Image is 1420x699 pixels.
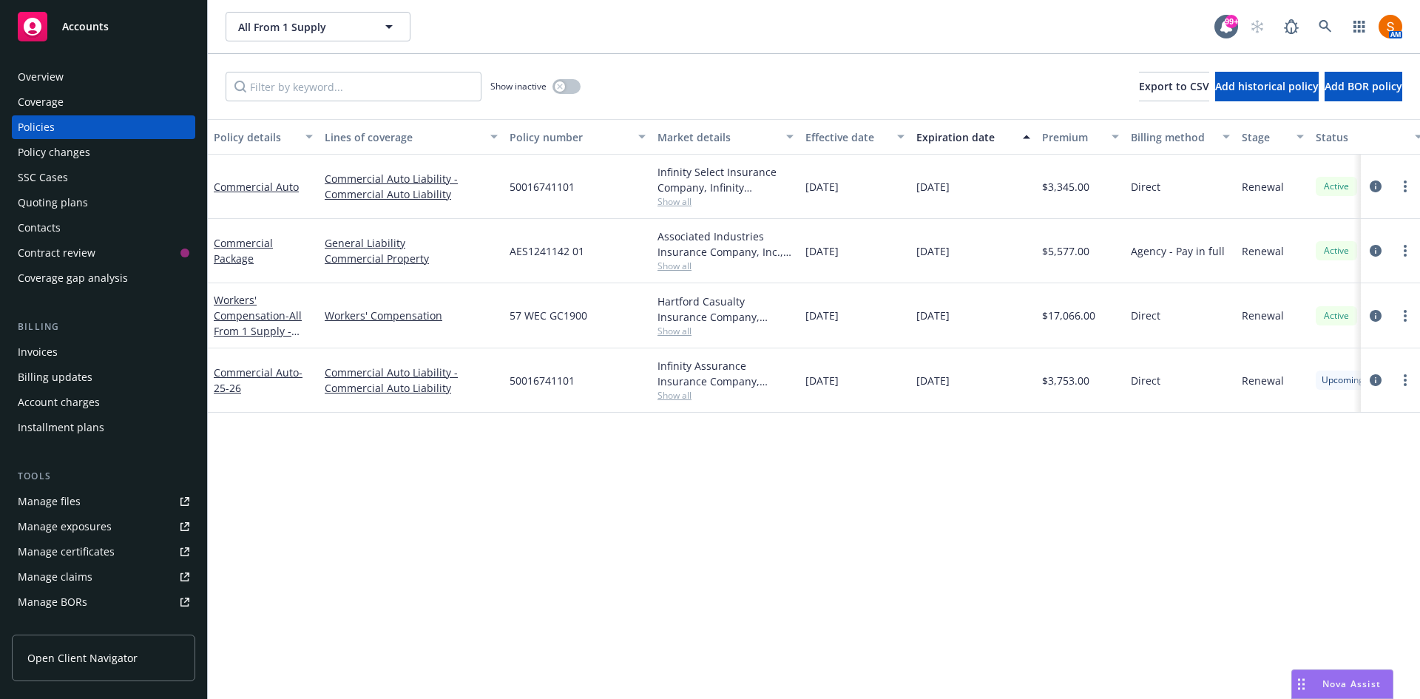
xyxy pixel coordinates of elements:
a: Installment plans [12,416,195,439]
a: Commercial Auto Liability - Commercial Auto Liability [325,171,498,202]
a: SSC Cases [12,166,195,189]
a: circleInformation [1367,178,1384,195]
span: Open Client Navigator [27,650,138,666]
a: Start snowing [1242,12,1272,41]
a: Switch app [1345,12,1374,41]
div: Invoices [18,340,58,364]
div: Lines of coverage [325,129,481,145]
span: [DATE] [916,308,950,323]
div: Market details [657,129,777,145]
a: Quoting plans [12,191,195,215]
span: Accounts [62,21,109,33]
div: Premium [1042,129,1103,145]
div: Summary of insurance [18,615,130,639]
span: All From 1 Supply [238,19,366,35]
a: Manage files [12,490,195,513]
a: Workers' Compensation [325,308,498,323]
div: Infinity Select Insurance Company, Infinity ([PERSON_NAME]) [657,164,794,195]
a: Manage exposures [12,515,195,538]
span: Export to CSV [1139,79,1209,93]
div: Manage exposures [18,515,112,538]
span: [DATE] [805,243,839,259]
span: Direct [1131,179,1160,195]
div: Quoting plans [18,191,88,215]
span: Show all [657,195,794,208]
img: photo [1379,15,1402,38]
a: Search [1311,12,1340,41]
a: Manage claims [12,565,195,589]
a: Billing updates [12,365,195,389]
span: Active [1322,244,1351,257]
div: Associated Industries Insurance Company, Inc., AmTrust Financial Services, RT Specialty Insurance... [657,229,794,260]
button: Export to CSV [1139,72,1209,101]
a: Manage BORs [12,590,195,614]
a: General Liability [325,235,498,251]
div: Manage certificates [18,540,115,564]
div: Policy number [510,129,629,145]
a: Coverage [12,90,195,114]
span: $3,345.00 [1042,179,1089,195]
div: Contract review [18,241,95,265]
a: circleInformation [1367,371,1384,389]
span: Renewal [1242,243,1284,259]
div: Policies [18,115,55,139]
a: more [1396,178,1414,195]
span: 50016741101 [510,179,575,195]
span: Renewal [1242,308,1284,323]
button: Add historical policy [1215,72,1319,101]
span: [DATE] [805,179,839,195]
button: Policy details [208,119,319,155]
a: more [1396,242,1414,260]
a: Contacts [12,216,195,240]
button: Policy number [504,119,652,155]
span: [DATE] [916,179,950,195]
button: Expiration date [910,119,1036,155]
div: Billing method [1131,129,1214,145]
a: Commercial Auto [214,365,302,395]
span: Renewal [1242,373,1284,388]
button: Stage [1236,119,1310,155]
span: Show all [657,389,794,402]
div: Stage [1242,129,1288,145]
a: Invoices [12,340,195,364]
a: more [1396,307,1414,325]
span: AES1241142 01 [510,243,584,259]
span: Direct [1131,308,1160,323]
div: Status [1316,129,1406,145]
button: Effective date [799,119,910,155]
span: Show all [657,260,794,272]
button: Billing method [1125,119,1236,155]
span: 57 WEC GC1900 [510,308,587,323]
a: Commercial Auto [214,180,299,194]
div: Overview [18,65,64,89]
div: Tools [12,469,195,484]
span: Agency - Pay in full [1131,243,1225,259]
div: Expiration date [916,129,1014,145]
div: SSC Cases [18,166,68,189]
span: Renewal [1242,179,1284,195]
span: Upcoming [1322,374,1364,387]
span: Direct [1131,373,1160,388]
span: Active [1322,180,1351,193]
button: Lines of coverage [319,119,504,155]
div: Coverage gap analysis [18,266,128,290]
span: $17,066.00 [1042,308,1095,323]
div: Billing [12,320,195,334]
div: Contacts [18,216,61,240]
span: $5,577.00 [1042,243,1089,259]
button: Add BOR policy [1325,72,1402,101]
div: Manage files [18,490,81,513]
span: 50016741101 [510,373,575,388]
span: Show all [657,325,794,337]
div: Infinity Assurance Insurance Company, Infinity ([PERSON_NAME]) [657,358,794,389]
a: Commercial Auto Liability - Commercial Auto Liability [325,365,498,396]
a: more [1396,371,1414,389]
button: All From 1 Supply [226,12,410,41]
span: Show inactive [490,80,547,92]
a: Summary of insurance [12,615,195,639]
div: Effective date [805,129,888,145]
div: Coverage [18,90,64,114]
a: Account charges [12,391,195,414]
div: Policy details [214,129,297,145]
a: Policy changes [12,141,195,164]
